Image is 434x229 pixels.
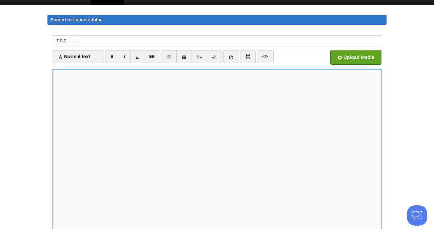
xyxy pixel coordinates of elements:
[47,15,387,25] div: Signed in successfully.
[119,50,131,63] a: I
[144,50,160,63] a: Str
[105,50,119,63] a: B
[53,36,80,46] label: Title
[130,50,144,63] a: U
[149,54,155,59] del: Str
[245,54,250,59] img: pagebreak-icon.png
[407,205,427,226] iframe: Help Scout Beacon - Open
[58,54,90,59] span: Normal text
[257,50,273,63] a: </>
